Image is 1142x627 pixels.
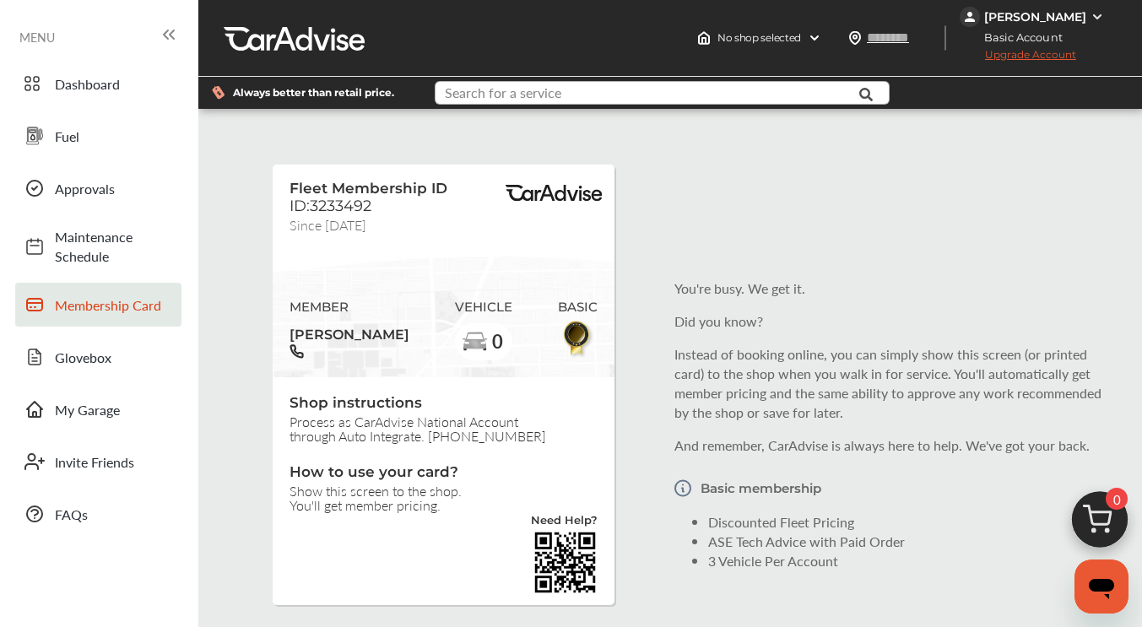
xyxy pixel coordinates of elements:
[1106,488,1128,510] span: 0
[674,311,1119,331] p: Did you know?
[944,25,946,51] img: header-divider.bc55588e.svg
[1091,10,1104,24] img: WGsFRI8htEPBVLJbROoPRyZpYNWhNONpIPPETTm6eUC0GeLEiAAAAAElFTkSuQmCC
[55,179,173,198] span: Approvals
[55,505,173,524] span: FAQs
[848,31,862,45] img: location_vector.a44bc228.svg
[15,219,181,274] a: Maintenance Schedule
[503,185,604,202] img: BasicPremiumLogo.8d547ee0.svg
[455,300,512,315] span: VEHICLE
[708,551,1119,570] li: 3 Vehicle Per Account
[960,48,1076,69] span: Upgrade Account
[462,329,489,356] img: car-basic.192fe7b4.svg
[701,481,821,495] p: Basic membership
[15,62,181,105] a: Dashboard
[55,127,173,146] span: Fuel
[491,331,503,352] span: 0
[19,30,55,44] span: MENU
[15,335,181,379] a: Glovebox
[290,463,597,484] span: How to use your card?
[290,300,409,315] span: MEMBER
[290,414,597,443] span: Process as CarAdvise National Account through Auto Integrate. [PHONE_NUMBER]
[533,530,598,595] img: validBarcode.04db607d403785ac2641.png
[290,498,597,512] span: You'll get member pricing.
[531,516,598,531] a: Need Help?
[233,88,394,98] span: Always better than retail price.
[55,74,173,94] span: Dashboard
[55,452,173,472] span: Invite Friends
[808,31,821,45] img: header-down-arrow.9dd2ce7d.svg
[559,319,597,359] img: BasicBadge.31956f0b.svg
[212,85,225,100] img: dollor_label_vector.a70140d1.svg
[290,215,366,230] span: Since [DATE]
[15,440,181,484] a: Invite Friends
[961,29,1075,46] span: Basic Account
[960,7,980,27] img: jVpblrzwTbfkPYzPPzSLxeg0AAAAASUVORK5CYII=
[290,484,597,498] span: Show this screen to the shop.
[674,435,1119,455] p: And remember, CarAdvise is always here to help. We've got your back.
[1074,559,1128,613] iframe: Button to launch messaging window
[15,387,181,431] a: My Garage
[290,394,597,414] span: Shop instructions
[15,283,181,327] a: Membership Card
[55,295,173,315] span: Membership Card
[290,197,371,215] span: ID:3233492
[1059,484,1140,565] img: cart_icon.3d0951e8.svg
[55,227,173,266] span: Maintenance Schedule
[445,86,561,100] div: Search for a service
[558,300,598,315] span: BASIC
[290,344,304,359] img: phone-black.37208b07.svg
[708,512,1119,532] li: Discounted Fleet Pricing
[984,9,1086,24] div: [PERSON_NAME]
[674,278,1119,298] p: You're busy. We get it.
[717,31,801,45] span: No shop selected
[290,180,447,197] span: Fleet Membership ID
[290,321,409,344] span: [PERSON_NAME]
[697,31,711,45] img: header-home-logo.8d720a4f.svg
[15,114,181,158] a: Fuel
[55,348,173,367] span: Glovebox
[55,400,173,419] span: My Garage
[674,344,1119,422] p: Instead of booking online, you can simply show this screen (or printed card) to the shop when you...
[15,166,181,210] a: Approvals
[15,492,181,536] a: FAQs
[674,468,691,508] img: Vector.a173687b.svg
[708,532,1119,551] li: ASE Tech Advice with Paid Order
